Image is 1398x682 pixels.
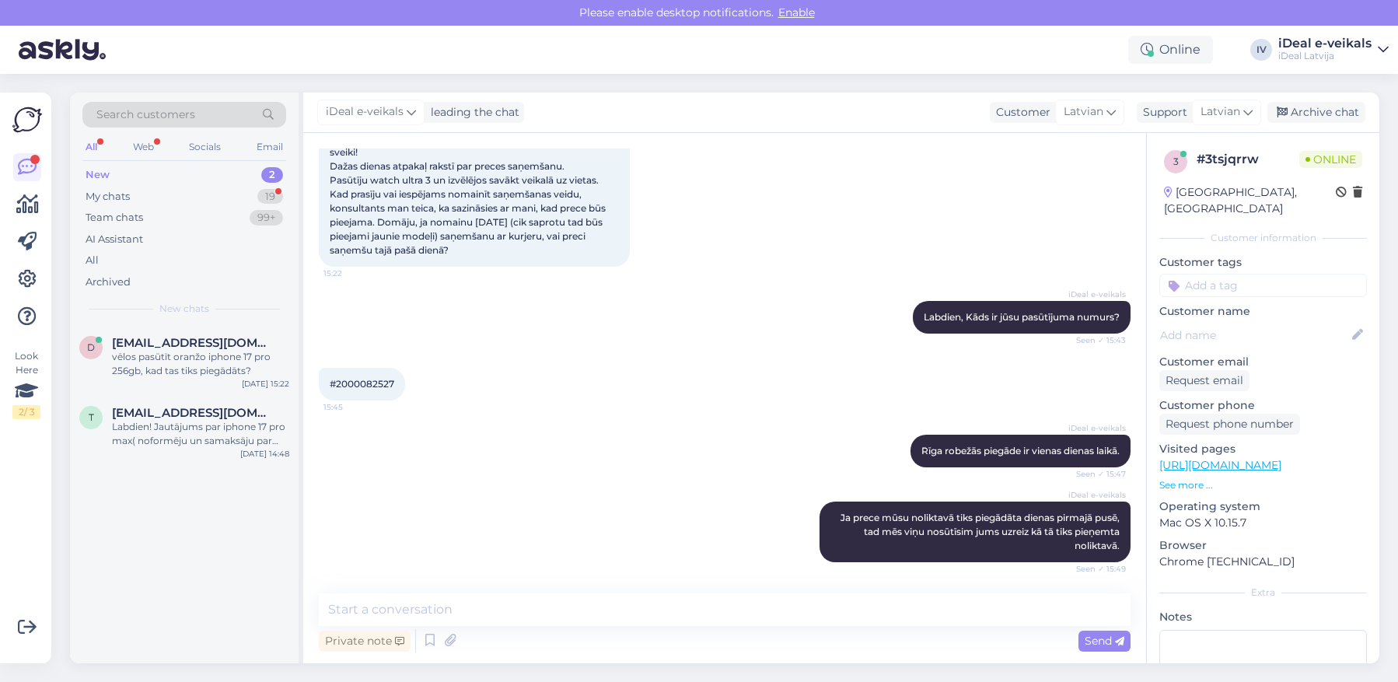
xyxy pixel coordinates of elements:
[1159,254,1367,271] p: Customer tags
[1278,50,1372,62] div: iDeal Latvija
[1159,458,1281,472] a: [URL][DOMAIN_NAME]
[1159,478,1367,492] p: See more ...
[1159,231,1367,245] div: Customer information
[1068,468,1126,480] span: Seen ✓ 15:47
[257,189,283,205] div: 19
[1159,414,1300,435] div: Request phone number
[112,350,289,378] div: vēlos pasūtīt oranžo iphone 17 pro 256gb, kad tas tiks piegādāts?
[425,104,519,121] div: leading the chat
[1250,39,1272,61] div: IV
[1068,489,1126,501] span: iDeal e-veikals
[242,378,289,390] div: [DATE] 15:22
[1137,104,1187,121] div: Support
[1159,586,1367,600] div: Extra
[96,107,195,123] span: Search customers
[130,137,157,157] div: Web
[87,341,95,353] span: d
[86,232,143,247] div: AI Assistant
[323,268,382,279] span: 15:22
[1197,150,1299,169] div: # 3tsjqrrw
[1173,156,1179,167] span: 3
[89,411,94,423] span: t
[1068,563,1126,575] span: Seen ✓ 15:49
[323,401,382,413] span: 15:45
[86,275,131,290] div: Archived
[261,167,283,183] div: 2
[1068,422,1126,434] span: iDeal e-veikals
[12,349,40,419] div: Look Here
[112,336,274,350] span: dubradj@gmail.com
[1159,441,1367,457] p: Visited pages
[841,512,1122,551] span: Ja prece mūsu noliktavā tiks piegādāta dienas pirmajā pusē, tad mēs viņu nosūtīsim jums uzreiz kā...
[12,105,42,135] img: Askly Logo
[1159,609,1367,625] p: Notes
[326,103,404,121] span: iDeal e-veikals
[330,378,394,390] span: #2000082527
[1085,634,1124,648] span: Send
[924,311,1120,323] span: Labdien, Kāds ir jūsu pasūtījuma numurs?
[86,210,143,226] div: Team chats
[1159,303,1367,320] p: Customer name
[1159,370,1249,391] div: Request email
[1128,36,1213,64] div: Online
[86,167,110,183] div: New
[1267,102,1365,123] div: Archive chat
[1068,334,1126,346] span: Seen ✓ 15:43
[774,5,820,19] span: Enable
[1064,103,1103,121] span: Latvian
[112,406,274,420] span: tbaker@inbox.lv
[921,445,1120,456] span: Rīga robežās piegāde ir vienas dienas laikā.
[1159,397,1367,414] p: Customer phone
[112,420,289,448] div: Labdien! Jautājums par iphone 17 pro max( noformēju un samaksāju par telefonu kā iepriepārdošana)...
[319,631,411,652] div: Private note
[240,448,289,460] div: [DATE] 14:48
[82,137,100,157] div: All
[250,210,283,226] div: 99+
[1159,274,1367,297] input: Add a tag
[186,137,224,157] div: Socials
[1159,554,1367,570] p: Chrome [TECHNICAL_ID]
[1159,537,1367,554] p: Browser
[990,104,1050,121] div: Customer
[1299,151,1362,168] span: Online
[1159,354,1367,370] p: Customer email
[1159,515,1367,531] p: Mac OS X 10.15.7
[253,137,286,157] div: Email
[1068,289,1126,300] span: iDeal e-veikals
[1164,184,1336,217] div: [GEOGRAPHIC_DATA], [GEOGRAPHIC_DATA]
[1201,103,1240,121] span: Latvian
[86,189,130,205] div: My chats
[159,302,209,316] span: New chats
[86,253,99,268] div: All
[1278,37,1389,62] a: iDeal e-veikalsiDeal Latvija
[1159,498,1367,515] p: Operating system
[1160,327,1349,344] input: Add name
[12,405,40,419] div: 2 / 3
[1278,37,1372,50] div: iDeal e-veikals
